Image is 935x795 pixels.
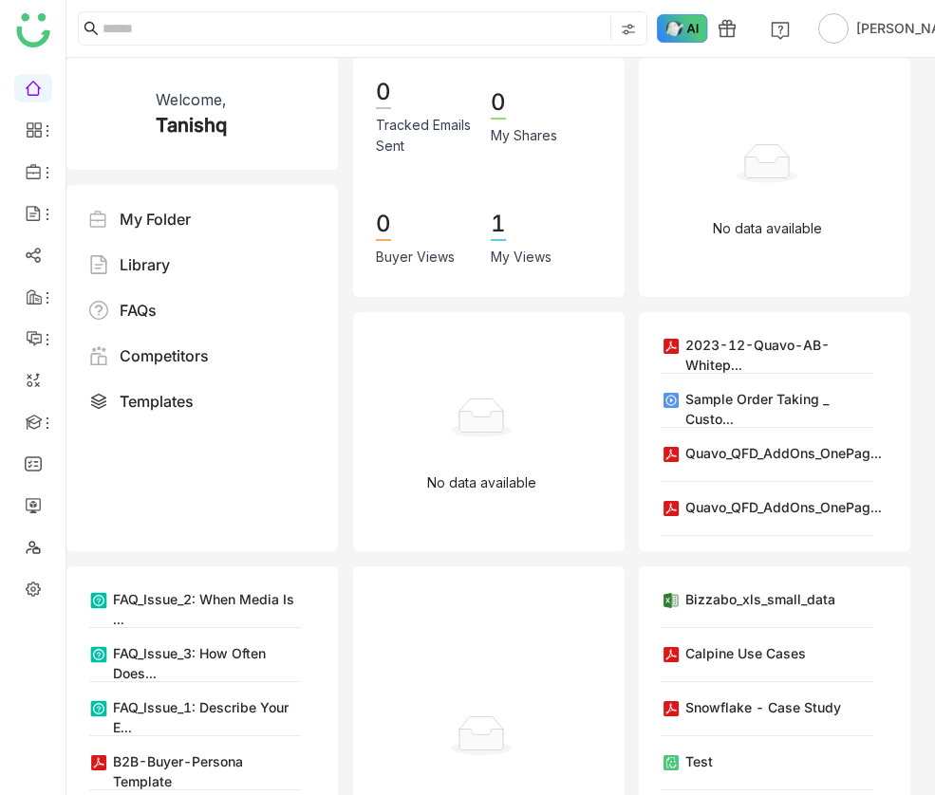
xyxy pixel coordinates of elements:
[427,472,536,493] p: No data available
[491,87,506,120] div: 0
[113,643,301,683] div: FAQ_Issue_3: How often does...
[685,443,882,463] div: Quavo_QFD_AddOns_OnePag...
[491,247,552,268] div: My Views
[113,697,301,737] div: FAQ_Issue_1: Describe your e...
[685,697,841,717] div: Snowflake - Case Study
[120,299,157,322] div: FAQs
[376,115,472,157] div: Tracked Emails Sent
[771,21,790,40] img: help.svg
[120,344,209,367] div: Competitors
[156,88,226,111] div: Welcome,
[685,589,835,609] div: Bizzabo_xls_small_data
[120,208,191,231] div: My Folder
[621,22,636,37] img: search-type.svg
[685,643,806,663] div: Calpine Use Cases
[685,389,873,429] div: Sample Order Taking _ Custo...
[16,13,50,47] img: logo
[491,209,506,241] div: 1
[113,751,301,791] div: B2B-Buyer-Persona Template
[120,253,170,276] div: Library
[818,13,849,44] img: avatar
[120,390,194,413] div: Templates
[113,589,301,629] div: FAQ_Issue_2: When media is ...
[685,751,713,771] div: Test
[376,77,391,109] div: 0
[657,14,708,43] img: ask-buddy-hover.svg
[685,497,882,517] div: Quavo_QFD_AddOns_OnePag...
[491,125,557,146] div: My Shares
[376,209,391,241] div: 0
[685,335,873,375] div: 2023-12-Quavo-AB-Whitep...
[376,247,455,268] div: Buyer Views
[713,218,822,239] p: No data available
[89,88,140,139] img: 671209acaf585a2378d5d1f7
[156,111,227,139] div: Tanishq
